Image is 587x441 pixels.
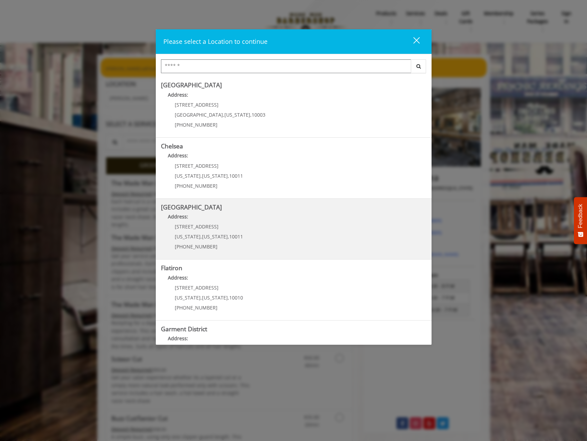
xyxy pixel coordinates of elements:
[175,163,219,169] span: [STREET_ADDRESS]
[405,37,419,47] div: close dialog
[175,223,219,230] span: [STREET_ADDRESS]
[228,173,229,179] span: ,
[175,233,201,240] span: [US_STATE]
[168,152,188,159] b: Address:
[175,121,217,128] span: [PHONE_NUMBER]
[175,284,219,291] span: [STREET_ADDRESS]
[401,35,424,49] button: close dialog
[175,304,217,311] span: [PHONE_NUMBER]
[175,111,223,118] span: [GEOGRAPHIC_DATA]
[202,233,228,240] span: [US_STATE]
[228,294,229,301] span: ,
[168,335,188,342] b: Address:
[229,173,243,179] span: 10011
[175,243,217,250] span: [PHONE_NUMBER]
[252,111,265,118] span: 10003
[168,213,188,220] b: Address:
[223,111,224,118] span: ,
[175,294,201,301] span: [US_STATE]
[161,59,426,77] div: Center Select
[224,111,250,118] span: [US_STATE]
[415,64,423,69] i: Search button
[168,91,188,98] b: Address:
[163,37,267,46] span: Please select a Location to continue
[161,325,207,333] b: Garment District
[175,183,217,189] span: [PHONE_NUMBER]
[574,197,587,244] button: Feedback - Show survey
[161,59,411,73] input: Search Center
[161,264,182,272] b: Flatiron
[201,294,202,301] span: ,
[228,233,229,240] span: ,
[175,173,201,179] span: [US_STATE]
[202,294,228,301] span: [US_STATE]
[161,203,222,211] b: [GEOGRAPHIC_DATA]
[201,173,202,179] span: ,
[229,233,243,240] span: 10011
[229,294,243,301] span: 10010
[201,233,202,240] span: ,
[202,173,228,179] span: [US_STATE]
[250,111,252,118] span: ,
[161,142,183,150] b: Chelsea
[161,81,222,89] b: [GEOGRAPHIC_DATA]
[175,101,219,108] span: [STREET_ADDRESS]
[168,274,188,281] b: Address:
[577,204,584,228] span: Feedback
